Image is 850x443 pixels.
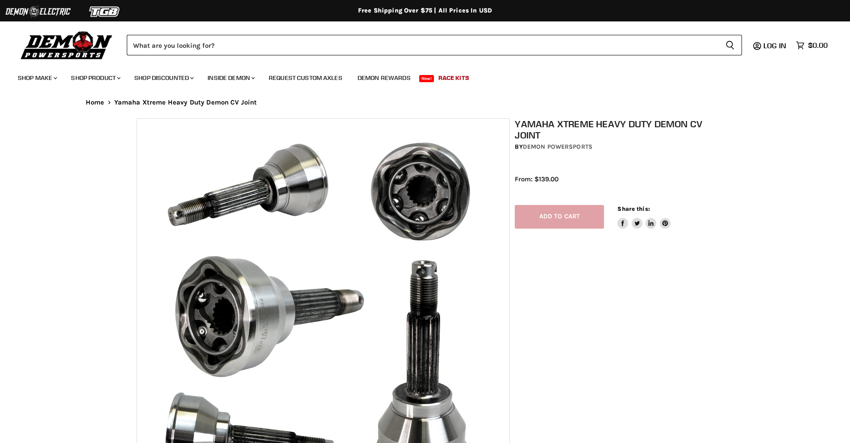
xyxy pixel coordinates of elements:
a: Shop Make [11,69,62,87]
img: TGB Logo 2 [71,3,138,20]
span: Share this: [617,205,650,212]
input: Search [127,35,718,55]
span: From: $139.00 [515,175,558,183]
h1: Yamaha Xtreme Heavy Duty Demon CV Joint [515,118,718,141]
form: Product [127,35,742,55]
button: Search [718,35,742,55]
img: Demon Powersports [18,29,116,61]
span: Log in [763,41,786,50]
a: Demon Rewards [351,69,417,87]
a: Log in [759,42,792,50]
aside: Share this: [617,205,671,229]
div: Free Shipping Over $75 | All Prices In USD [68,7,782,15]
span: Yamaha Xtreme Heavy Duty Demon CV Joint [114,99,257,106]
a: Demon Powersports [523,143,592,150]
nav: Breadcrumbs [68,99,782,106]
img: Demon Electric Logo 2 [4,3,71,20]
a: $0.00 [792,39,832,52]
ul: Main menu [11,65,825,87]
div: by [515,142,718,152]
a: Home [86,99,104,106]
a: Inside Demon [201,69,260,87]
span: New! [419,75,434,82]
a: Race Kits [432,69,476,87]
a: Request Custom Axles [262,69,349,87]
a: Shop Discounted [128,69,199,87]
a: Shop Product [64,69,126,87]
span: $0.00 [808,41,828,50]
